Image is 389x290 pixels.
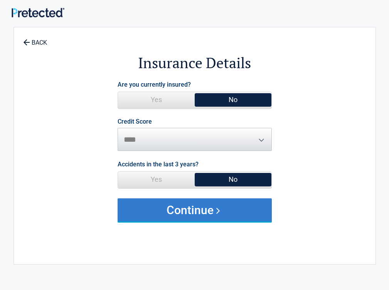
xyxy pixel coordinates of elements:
label: Accidents in the last 3 years? [118,159,199,169]
label: Credit Score [118,119,152,125]
a: BACK [22,32,49,46]
label: Are you currently insured? [118,79,191,90]
h2: Insurance Details [56,53,333,73]
span: Yes [118,172,195,187]
button: Continue [118,198,272,221]
span: No [195,92,271,107]
span: Yes [118,92,195,107]
span: No [195,172,271,187]
img: Main Logo [12,8,64,17]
